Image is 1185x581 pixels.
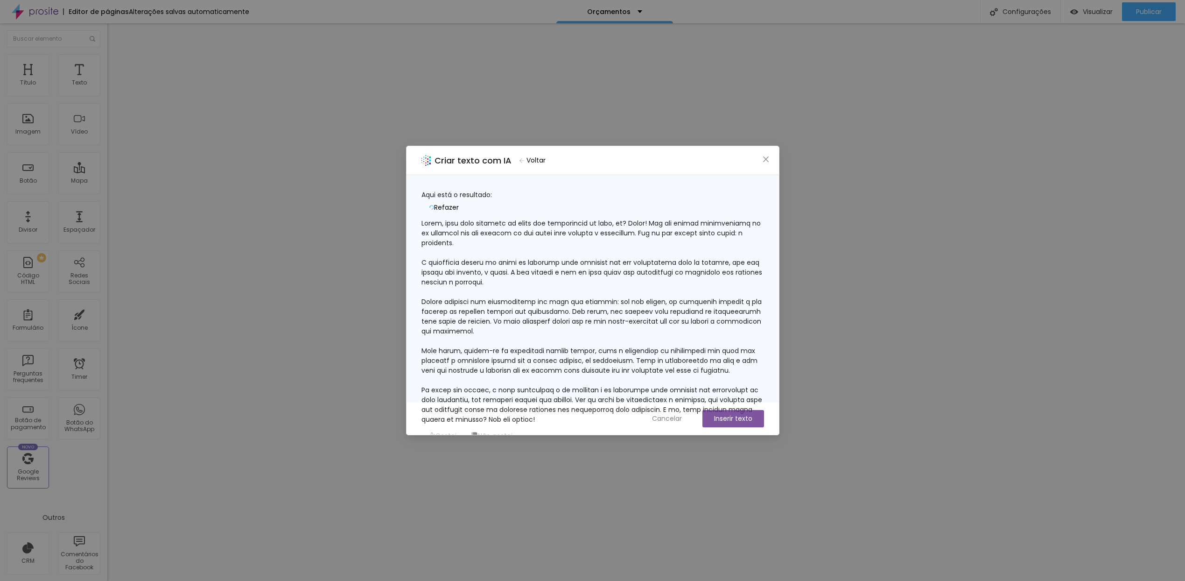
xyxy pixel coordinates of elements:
[702,410,764,427] button: Inserir texto
[421,200,466,215] button: Refazer
[762,156,770,163] span: close
[515,154,550,167] button: Voltar
[421,219,764,425] div: Lorem, ipsu dolo sitametc ad elits doe temporincid ut labo, et? Dolor! Mag ali enimad minimveniam...
[652,414,682,424] span: Cancelar
[526,156,546,165] span: Voltar
[435,154,512,167] h2: Criar texto com IA
[761,155,771,164] button: Close
[464,428,520,443] button: Não gostei
[421,428,464,443] button: Gostei
[421,190,764,200] div: Aqui está o resultado:
[434,203,459,213] span: Refazer
[643,410,691,427] button: Cancelar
